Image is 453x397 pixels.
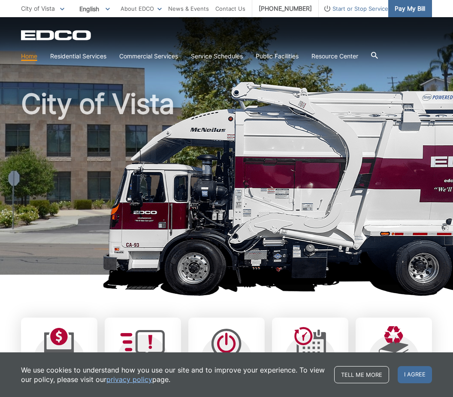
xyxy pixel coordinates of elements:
a: Home [21,52,37,61]
span: I agree [398,366,432,383]
a: Service Schedules [191,52,243,61]
a: privacy policy [106,375,152,384]
a: Commercial Services [119,52,178,61]
a: Contact Us [215,4,245,13]
span: Pay My Bill [395,4,425,13]
span: City of Vista [21,5,55,12]
a: About EDCO [121,4,162,13]
a: EDCD logo. Return to the homepage. [21,30,92,40]
h1: City of Vista [21,90,432,279]
a: Residential Services [50,52,106,61]
a: Resource Center [311,52,358,61]
a: Public Facilities [256,52,299,61]
span: English [73,2,116,16]
a: News & Events [168,4,209,13]
p: We use cookies to understand how you use our site and to improve your experience. To view our pol... [21,365,326,384]
a: Tell me more [334,366,389,383]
